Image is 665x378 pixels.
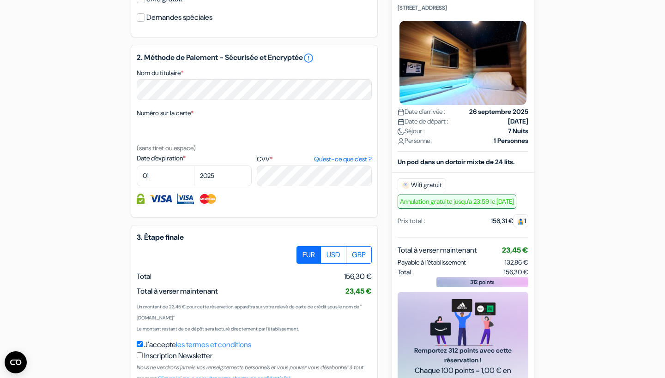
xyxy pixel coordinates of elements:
[199,194,218,204] img: Master Card
[398,109,405,116] img: calendar.svg
[398,118,405,125] img: calendar.svg
[137,144,196,152] small: (sans tiret ou espace)
[137,53,372,64] h5: 2. Méthode de Paiement - Sécurisée et Encryptée
[398,216,425,226] div: Prix total :
[137,326,299,332] small: Le montant restant de ce dépôt sera facturé directement par l'établissement.
[502,245,528,255] span: 23,45 €
[398,178,446,192] span: Wifi gratuit
[176,340,251,349] a: les termes et conditions
[144,339,251,350] label: J'accepte
[469,107,528,117] strong: 26 septembre 2025
[144,350,212,361] label: Inscription Newsletter
[137,68,183,78] label: Nom du titulaire
[5,351,27,373] button: Ouvrir le widget CMP
[320,246,346,264] label: USD
[398,158,514,166] b: Un pod dans un dortoir mixte de 24 lits.
[137,194,145,204] img: Information de carte de crédit entièrement encryptée et sécurisée
[508,126,528,136] strong: 7 Nuits
[398,267,411,277] span: Total
[517,218,524,225] img: guest.svg
[137,154,252,163] label: Date d'expiration
[398,138,405,145] img: user_icon.svg
[398,126,425,136] span: Séjour :
[398,128,405,135] img: moon.svg
[346,246,372,264] label: GBP
[314,154,372,164] a: Qu'est-ce que c'est ?
[137,304,362,321] small: Un montant de 23,45 € pour cette réservation apparaîtra sur votre relevé de carte de crédit sous ...
[505,258,528,266] span: 132,86 €
[137,108,193,118] label: Numéro sur la carte
[345,286,372,296] span: 23,45 €
[504,267,528,277] span: 156,30 €
[508,117,528,126] strong: [DATE]
[137,233,372,242] h5: 3. Étape finale
[177,194,193,204] img: Visa Electron
[297,246,372,264] div: Basic radio toggle button group
[398,136,433,146] span: Personne :
[470,278,495,286] span: 312 points
[296,246,321,264] label: EUR
[398,245,477,256] span: Total à verser maintenant
[430,299,496,346] img: gift_card_hero_new.png
[137,286,218,296] span: Total à verser maintenant
[149,194,172,204] img: Visa
[398,4,528,12] p: [STREET_ADDRESS]
[398,107,445,117] span: Date d'arrivée :
[491,216,528,226] div: 156,31 €
[257,154,372,164] label: CVV
[514,214,528,227] span: 1
[398,195,516,209] span: Annulation gratuite jusqu'a 23:59 le [DATE]
[344,271,372,282] span: 156,30 €
[146,11,212,24] label: Demandes spéciales
[402,182,409,189] img: free_wifi.svg
[398,258,466,267] span: Payable à l’établissement
[137,272,151,281] span: Total
[303,53,314,64] a: error_outline
[409,346,517,365] span: Remportez 312 points avec cette réservation !
[398,117,448,126] span: Date de départ :
[494,136,528,146] strong: 1 Personnes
